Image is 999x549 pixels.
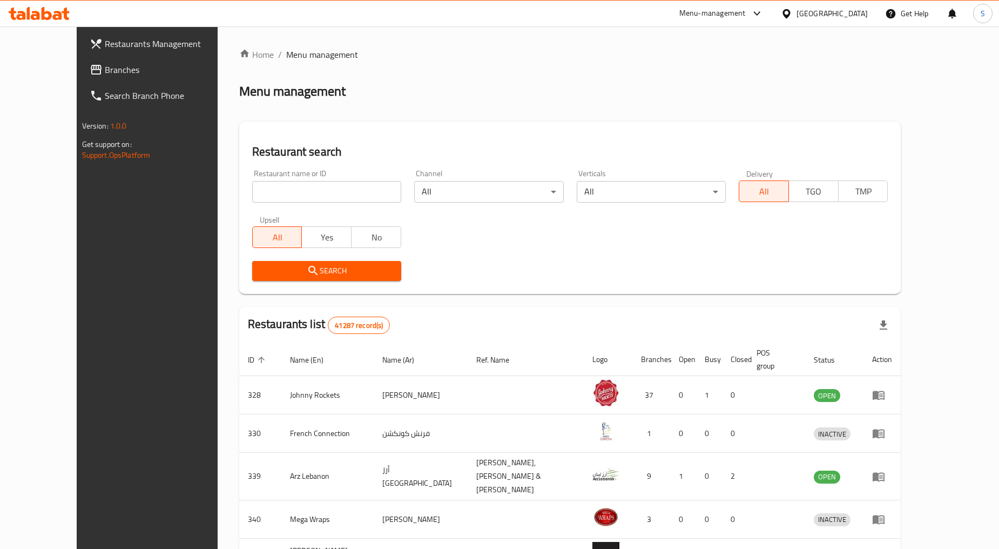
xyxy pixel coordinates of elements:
span: Yes [306,230,347,245]
label: Delivery [746,170,773,177]
img: Johnny Rockets [592,379,619,406]
td: 1 [696,376,722,414]
span: No [356,230,397,245]
span: Restaurants Management [105,37,235,50]
td: 0 [670,376,696,414]
img: Mega Wraps [592,504,619,531]
span: INACTIVE [814,513,850,526]
span: Branches [105,63,235,76]
a: Search Branch Phone [81,83,244,109]
button: All [252,226,302,248]
img: French Connection [592,418,619,445]
div: Menu [872,389,892,401]
td: فرنش كونكشن [374,414,468,453]
span: Search Branch Phone [105,89,235,102]
td: Mega Wraps [281,500,374,539]
td: 1 [670,453,696,500]
span: ID [248,353,268,366]
td: أرز [GEOGRAPHIC_DATA] [374,453,468,500]
div: All [577,181,726,203]
a: Restaurants Management [81,31,244,57]
td: Arz Lebanon [281,453,374,500]
li: / [278,48,282,61]
nav: breadcrumb [239,48,901,61]
span: INACTIVE [814,428,850,440]
th: Logo [584,343,632,376]
th: Action [863,343,901,376]
span: All [744,184,785,199]
td: 9 [632,453,670,500]
h2: Restaurants list [248,316,390,334]
td: 0 [670,414,696,453]
input: Search for restaurant name or ID.. [252,181,401,203]
span: Status [814,353,849,366]
h2: Menu management [239,83,346,100]
td: 0 [722,376,748,414]
th: Branches [632,343,670,376]
button: No [351,226,401,248]
td: 0 [696,414,722,453]
div: Menu [872,513,892,526]
button: TMP [838,180,888,202]
h2: Restaurant search [252,144,888,160]
span: All [257,230,298,245]
th: Open [670,343,696,376]
td: 328 [239,376,281,414]
span: Menu management [286,48,358,61]
a: Support.OpsPlatform [82,148,151,162]
span: TGO [793,184,834,199]
span: Version: [82,119,109,133]
td: 340 [239,500,281,539]
td: Johnny Rockets [281,376,374,414]
button: Search [252,261,401,281]
td: 0 [722,414,748,453]
a: Branches [81,57,244,83]
span: Name (Ar) [382,353,428,366]
td: [PERSON_NAME] [374,500,468,539]
td: [PERSON_NAME] [374,376,468,414]
button: All [739,180,789,202]
span: Ref. Name [476,353,523,366]
div: Menu-management [679,7,746,20]
img: Arz Lebanon [592,461,619,488]
td: [PERSON_NAME],[PERSON_NAME] & [PERSON_NAME] [468,453,584,500]
div: All [414,181,563,203]
span: TMP [843,184,884,199]
span: OPEN [814,471,840,483]
th: Busy [696,343,722,376]
th: Closed [722,343,748,376]
td: 0 [722,500,748,539]
td: 1 [632,414,670,453]
span: S [981,8,985,19]
td: 330 [239,414,281,453]
td: French Connection [281,414,374,453]
td: 0 [696,500,722,539]
span: 1.0.0 [110,119,127,133]
span: POS group [757,346,793,372]
span: Name (En) [290,353,337,366]
button: TGO [788,180,839,202]
td: 0 [696,453,722,500]
a: Home [239,48,274,61]
div: [GEOGRAPHIC_DATA] [796,8,868,19]
span: Get support on: [82,137,132,151]
td: 339 [239,453,281,500]
label: Upsell [260,216,280,223]
div: INACTIVE [814,427,850,440]
td: 37 [632,376,670,414]
span: Search [261,264,393,278]
td: 3 [632,500,670,539]
td: 0 [670,500,696,539]
span: OPEN [814,390,840,402]
span: 41287 record(s) [328,320,389,331]
td: 2 [722,453,748,500]
button: Yes [301,226,352,248]
div: Menu [872,427,892,440]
